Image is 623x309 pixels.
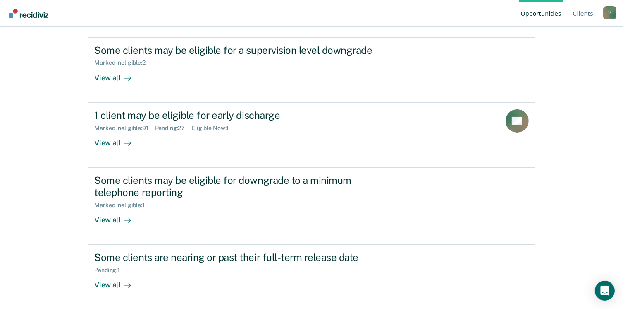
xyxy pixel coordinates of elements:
div: Eligible Now : 1 [191,125,235,132]
div: Some clients may be eligible for a supervision level downgrade [94,44,384,56]
a: Some clients may be eligible for downgrade to a minimum telephone reportingMarked Ineligible:1Vie... [88,168,535,245]
div: Some clients are nearing or past their full-term release date [94,251,384,263]
div: Marked Ineligible : 1 [94,202,151,209]
div: V [603,6,616,19]
div: View all [94,131,141,147]
div: Marked Ineligible : 2 [94,59,152,66]
div: Marked Ineligible : 91 [94,125,155,132]
div: View all [94,274,141,290]
div: 1 client may be eligible for early discharge [94,109,384,121]
div: View all [94,208,141,225]
div: Some clients may be eligible for downgrade to a minimum telephone reporting [94,174,384,198]
img: Recidiviz [9,9,48,18]
button: Profile dropdown button [603,6,616,19]
a: Some clients may be eligible for a supervision level downgradeMarked Ineligible:2View all [88,37,535,103]
div: Open Intercom Messenger [595,281,615,301]
div: Pending : 27 [155,125,192,132]
a: 1 client may be eligible for early dischargeMarked Ineligible:91Pending:27Eligible Now:1View all [88,103,535,168]
div: View all [94,66,141,82]
div: Pending : 1 [94,267,127,274]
